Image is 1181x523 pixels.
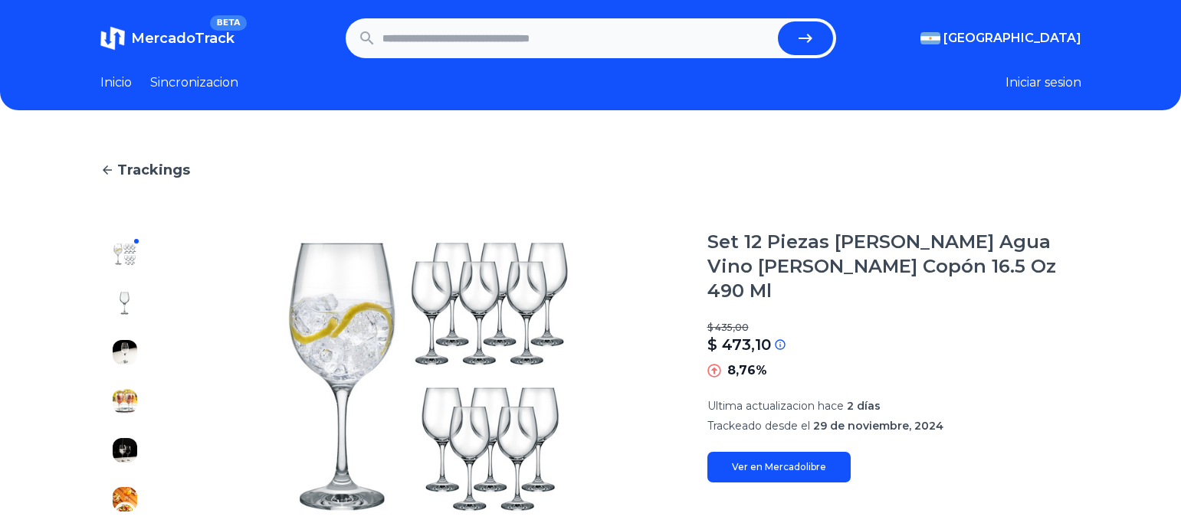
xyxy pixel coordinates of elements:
[117,159,190,181] span: Trackings
[113,389,137,413] img: Set 12 Piezas Copas Agua Vino Vidrio Copón 16.5 Oz 490 Ml
[707,399,844,413] span: Ultima actualizacion hace
[920,32,940,44] img: Argentina
[727,361,767,380] p: 8,76%
[847,399,881,413] span: 2 días
[920,29,1081,47] button: [GEOGRAPHIC_DATA]
[943,29,1081,47] span: [GEOGRAPHIC_DATA]
[707,334,771,355] p: $ 473,10
[707,230,1081,303] h1: Set 12 Piezas [PERSON_NAME] Agua Vino [PERSON_NAME] Copón 16.5 Oz 490 Ml
[113,340,137,364] img: Set 12 Piezas Copas Agua Vino Vidrio Copón 16.5 Oz 490 Ml
[100,26,125,51] img: MercadoTrack
[813,419,943,433] span: 29 de noviembre, 2024
[707,452,851,482] a: Ver en Mercadolibre
[113,487,137,512] img: Set 12 Piezas Copas Agua Vino Vidrio Copón 16.5 Oz 490 Ml
[707,322,1081,334] p: $ 435,00
[210,15,246,31] span: BETA
[100,159,1081,181] a: Trackings
[113,242,137,266] img: Set 12 Piezas Copas Agua Vino Vidrio Copón 16.5 Oz 490 Ml
[1005,74,1081,92] button: Iniciar sesion
[100,26,235,51] a: MercadoTrackBETA
[113,438,137,463] img: Set 12 Piezas Copas Agua Vino Vidrio Copón 16.5 Oz 490 Ml
[100,74,132,92] a: Inicio
[150,74,238,92] a: Sincronizacion
[113,291,137,315] img: Set 12 Piezas Copas Agua Vino Vidrio Copón 16.5 Oz 490 Ml
[707,419,810,433] span: Trackeado desde el
[131,30,235,47] span: MercadoTrack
